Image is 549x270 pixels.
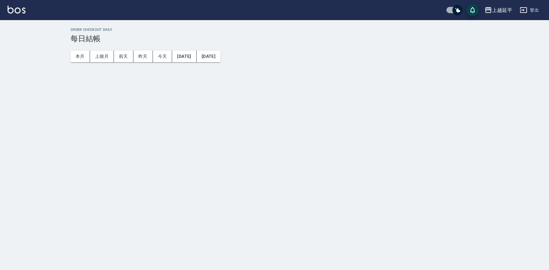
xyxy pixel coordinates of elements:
[172,51,196,62] button: [DATE]
[482,4,515,17] button: 上越延平
[492,6,512,14] div: 上越延平
[133,51,153,62] button: 昨天
[466,4,479,16] button: save
[70,34,541,43] h3: 每日結帳
[70,51,90,62] button: 本月
[8,6,25,14] img: Logo
[517,4,541,16] button: 登出
[114,51,133,62] button: 前天
[90,51,114,62] button: 上個月
[70,28,541,32] h2: Order checkout daily
[153,51,172,62] button: 今天
[197,51,221,62] button: [DATE]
